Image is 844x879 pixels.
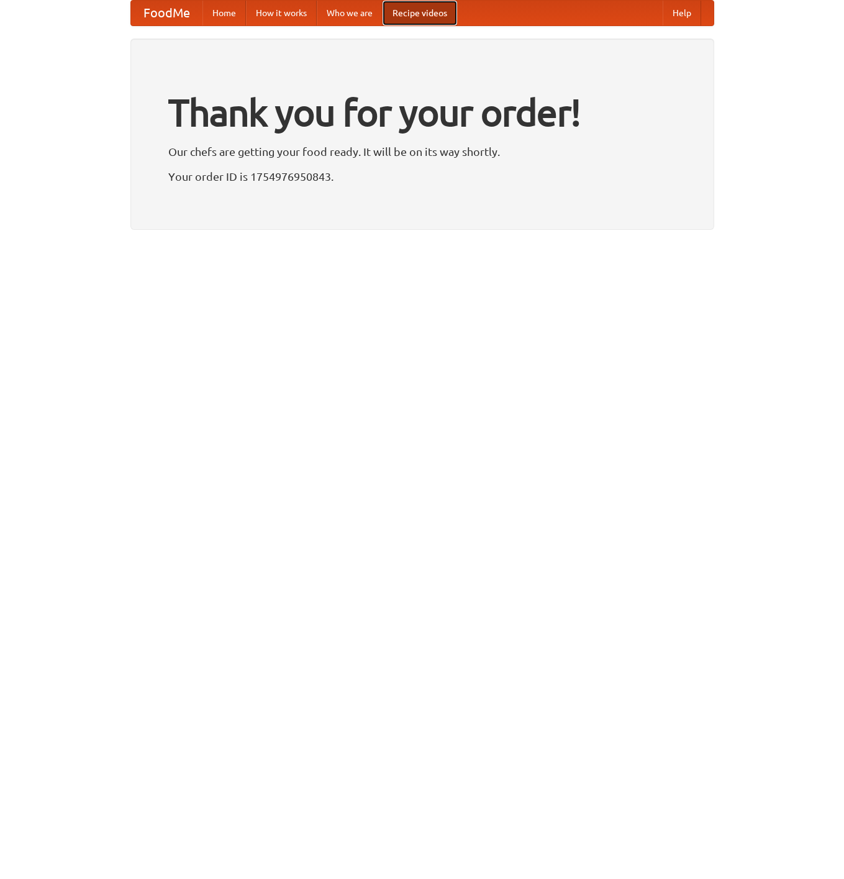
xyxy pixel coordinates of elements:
[202,1,246,25] a: Home
[317,1,383,25] a: Who we are
[168,142,676,161] p: Our chefs are getting your food ready. It will be on its way shortly.
[383,1,457,25] a: Recipe videos
[663,1,701,25] a: Help
[168,167,676,186] p: Your order ID is 1754976950843.
[131,1,202,25] a: FoodMe
[246,1,317,25] a: How it works
[168,83,676,142] h1: Thank you for your order!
